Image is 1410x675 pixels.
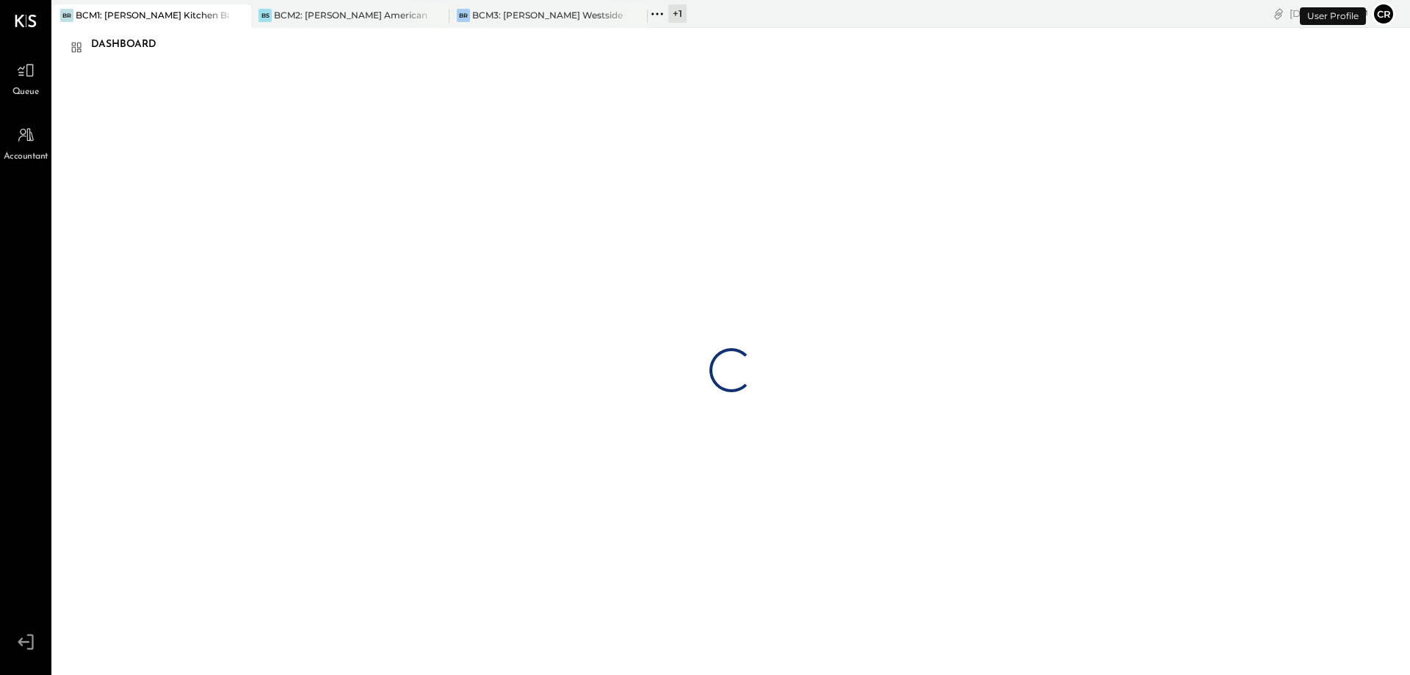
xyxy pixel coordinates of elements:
span: Accountant [4,151,48,164]
div: Dashboard [91,33,171,57]
span: Queue [12,86,40,99]
a: Accountant [1,121,51,164]
button: cr [1372,2,1395,26]
div: BCM3: [PERSON_NAME] Westside Grill [472,9,626,21]
div: BCM1: [PERSON_NAME] Kitchen Bar Market [76,9,229,21]
div: BCM2: [PERSON_NAME] American Cooking [274,9,427,21]
div: BS [258,9,272,22]
div: copy link [1271,6,1286,21]
div: User Profile [1300,7,1366,25]
a: Queue [1,57,51,99]
div: BR [457,9,470,22]
div: [DATE] [1290,7,1368,21]
div: BR [60,9,73,22]
div: + 1 [668,4,687,23]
